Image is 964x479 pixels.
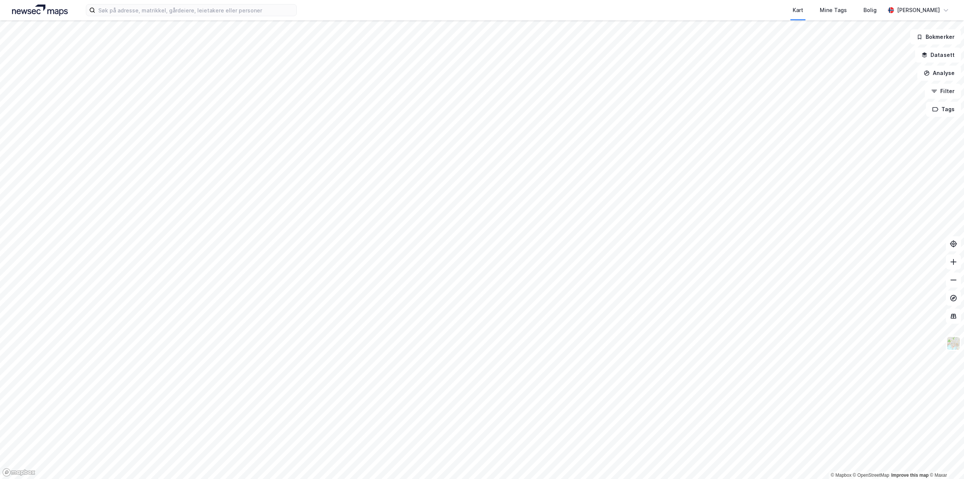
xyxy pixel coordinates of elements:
button: Analyse [917,66,961,81]
a: Mapbox [831,473,851,478]
button: Filter [925,84,961,99]
img: Z [946,336,961,350]
div: Kart [793,6,803,15]
div: Bolig [863,6,877,15]
button: Datasett [915,47,961,63]
img: logo.a4113a55bc3d86da70a041830d287a7e.svg [12,5,68,16]
a: Improve this map [891,473,929,478]
div: [PERSON_NAME] [897,6,940,15]
button: Bokmerker [910,29,961,44]
button: Tags [926,102,961,117]
a: Mapbox homepage [2,468,35,477]
iframe: Chat Widget [926,443,964,479]
a: OpenStreetMap [853,473,889,478]
input: Søk på adresse, matrikkel, gårdeiere, leietakere eller personer [95,5,296,16]
div: Mine Tags [820,6,847,15]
